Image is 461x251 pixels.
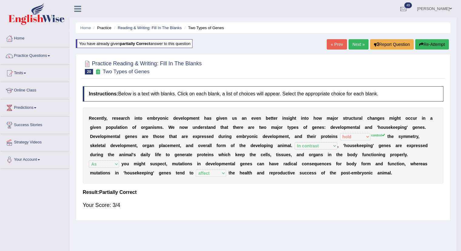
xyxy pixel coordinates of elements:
[275,125,277,130] b: a
[301,116,302,121] b: i
[172,125,175,130] b: e
[147,116,149,121] b: e
[156,125,160,130] b: m
[219,134,221,139] b: d
[302,116,305,121] b: n
[334,116,337,121] b: o
[144,134,146,139] b: r
[122,125,125,130] b: o
[394,116,397,121] b: g
[165,116,166,121] b: i
[183,116,184,121] b: l
[157,116,160,121] b: y
[355,116,357,121] b: u
[157,134,160,139] b: o
[80,26,91,30] a: Home
[0,30,69,45] a: Home
[207,125,208,130] b: t
[386,125,388,130] b: s
[119,116,121,121] b: e
[256,116,259,121] b: e
[395,125,398,130] b: e
[225,116,227,121] b: n
[145,125,148,130] b: g
[241,125,243,130] b: e
[102,116,103,121] b: t
[95,69,101,75] small: Exam occurring question
[357,116,359,121] b: r
[236,134,239,139] b: e
[296,125,299,130] b: s
[123,116,125,121] b: r
[430,116,433,121] b: a
[327,39,347,50] a: « Prev
[291,125,294,130] b: p
[343,116,345,121] b: s
[413,116,416,121] b: u
[132,125,135,130] b: o
[178,116,181,121] b: v
[235,116,237,121] b: s
[209,116,212,121] b: s
[154,125,156,130] b: s
[130,134,133,139] b: n
[176,116,178,121] b: e
[101,134,104,139] b: o
[153,116,156,121] b: b
[132,134,135,139] b: e
[125,134,128,139] b: g
[0,117,69,132] a: Success Stories
[252,125,255,130] b: e
[160,125,162,130] b: s
[94,125,96,130] b: v
[281,125,282,130] b: r
[207,116,209,121] b: a
[324,125,326,130] b: :
[121,125,122,130] b: i
[92,125,94,130] b: i
[183,25,224,31] li: Two Types of Genes
[92,25,111,31] li: Practice
[404,2,412,8] span: 49
[407,125,408,130] b: '
[237,125,239,130] b: e
[109,125,111,130] b: o
[149,116,153,121] b: m
[295,116,296,121] b: t
[340,125,341,130] b: l
[0,134,69,149] a: Strategy Videos
[184,116,187,121] b: o
[103,69,150,74] small: Two Types of Genes
[221,134,224,139] b: u
[305,116,306,121] b: t
[90,134,93,139] b: D
[144,125,145,130] b: r
[289,116,292,121] b: g
[225,134,226,139] b: i
[377,116,380,121] b: g
[370,39,414,50] button: Report Question
[266,116,269,121] b: b
[113,134,115,139] b: n
[375,116,377,121] b: n
[195,116,198,121] b: n
[182,125,185,130] b: o
[195,125,198,130] b: n
[372,116,375,121] b: a
[333,125,336,130] b: e
[335,125,338,130] b: v
[213,125,216,130] b: d
[234,125,237,130] b: h
[106,134,110,139] b: m
[135,125,136,130] b: f
[393,116,394,121] b: i
[117,134,119,139] b: a
[222,116,225,121] b: e
[160,134,162,139] b: s
[259,125,261,130] b: t
[408,116,410,121] b: c
[224,134,225,139] b: r
[242,134,245,139] b: b
[244,116,247,121] b: n
[369,116,372,121] b: h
